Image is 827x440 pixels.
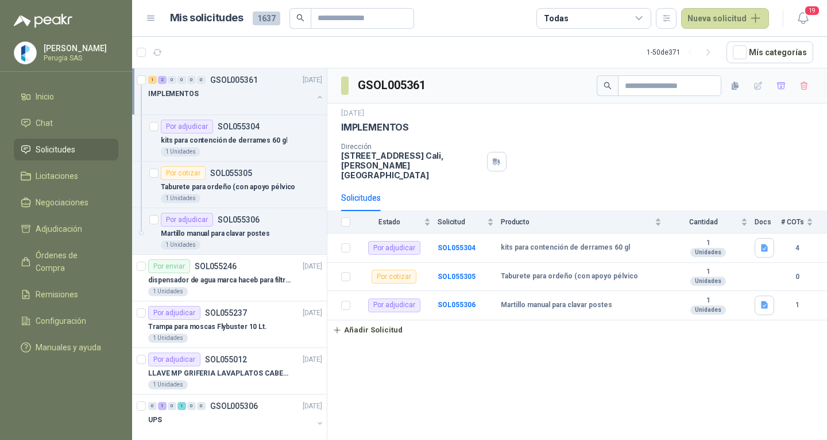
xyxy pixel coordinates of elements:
[781,300,813,311] b: 1
[148,306,200,320] div: Por adjudicar
[501,243,630,252] b: kits para contención de derrames 60 gl
[168,402,176,410] div: 0
[161,228,270,239] p: Martillo manual para clavar postes
[14,86,118,108] a: Inicio
[36,223,82,235] span: Adjudicación
[253,12,280,25] span: 1637
[132,301,327,348] a: Por adjudicarSOL055237[DATE] Trampa para moscas Flybuster 10 Lt.1 Unidades
[148,76,157,84] div: 1
[205,309,247,317] p: SOL055237
[210,169,252,177] p: SOL055305
[668,239,748,248] b: 1
[303,75,322,86] p: [DATE]
[132,255,327,301] a: Por enviarSOL055246[DATE] dispensador de agua marca haceb para filtros Nikkei1 Unidades
[14,165,118,187] a: Licitaciones
[438,273,476,281] b: SOL055305
[438,211,501,234] th: Solicitud
[161,135,287,146] p: kits para contención de derrames 60 gl
[36,249,107,274] span: Órdenes de Compra
[36,170,78,182] span: Licitaciones
[647,43,717,62] div: 1 - 50 de 371
[148,322,267,332] p: Trampa para moscas Flybuster 10 Lt.
[218,216,260,224] p: SOL055306
[158,76,167,84] div: 2
[14,112,118,134] a: Chat
[372,270,416,284] div: Por cotizar
[14,310,118,332] a: Configuración
[341,108,364,119] p: [DATE]
[168,76,176,84] div: 0
[132,115,327,162] a: Por adjudicarSOL055304kits para contención de derrames 60 gl1 Unidades
[170,10,244,26] h1: Mis solicitudes
[132,348,327,395] a: Por adjudicarSOL055012[DATE] LLAVE MP GRIFERIA LAVAPLATOS CABEZA EXTRAIBLE1 Unidades
[148,380,188,389] div: 1 Unidades
[205,355,247,364] p: SOL055012
[604,82,612,90] span: search
[501,301,612,310] b: Martillo manual para clavar postes
[303,401,322,412] p: [DATE]
[668,218,739,226] span: Cantidad
[148,89,199,100] p: IMPLEMENTOS
[368,241,420,255] div: Por adjudicar
[438,218,485,226] span: Solicitud
[44,55,115,62] p: Perugia SAS
[36,196,88,209] span: Negociaciones
[341,192,381,204] div: Solicitudes
[148,402,157,410] div: 0
[781,218,804,226] span: # COTs
[14,336,118,358] a: Manuales y ayuda
[303,261,322,272] p: [DATE]
[132,162,327,208] a: Por cotizarSOL055305Taburete para ordeño (con apoyo pélvico1 Unidades
[438,244,476,252] b: SOL055304
[14,139,118,160] a: Solicitudes
[195,262,237,270] p: SOL055246
[161,182,295,193] p: Taburete para ordeño (con apoyo pélvico
[501,211,668,234] th: Producto
[36,143,75,156] span: Solicitudes
[14,218,118,240] a: Adjudicación
[161,213,213,227] div: Por adjudicar
[668,211,755,234] th: Cantidad
[14,42,36,64] img: Company Logo
[327,320,827,340] a: Añadir Solicitud
[148,259,190,273] div: Por enviar
[303,308,322,319] p: [DATE]
[218,123,260,131] p: SOL055304
[438,301,476,309] a: SOL055306
[357,218,422,226] span: Estado
[197,76,206,84] div: 0
[690,305,726,315] div: Unidades
[14,244,118,279] a: Órdenes de Compra
[368,299,420,312] div: Por adjudicar
[668,296,748,305] b: 1
[804,5,820,16] span: 19
[358,76,427,94] h3: GSOL005361
[161,194,200,203] div: 1 Unidades
[781,271,813,282] b: 0
[148,415,162,426] p: UPS
[161,120,213,133] div: Por adjudicar
[14,14,72,28] img: Logo peakr
[668,267,748,277] b: 1
[341,151,482,180] p: [STREET_ADDRESS] Cali , [PERSON_NAME][GEOGRAPHIC_DATA]
[148,334,188,343] div: 1 Unidades
[781,243,813,254] b: 4
[501,218,652,226] span: Producto
[303,354,322,365] p: [DATE]
[781,211,827,234] th: # COTs
[44,44,115,52] p: [PERSON_NAME]
[341,143,482,151] p: Dirección
[36,288,78,301] span: Remisiones
[187,402,196,410] div: 0
[14,284,118,305] a: Remisiones
[148,73,324,110] a: 1 2 0 0 0 0 GSOL005361[DATE] IMPLEMENTOS
[210,76,258,84] p: GSOL005361
[187,76,196,84] div: 0
[197,402,206,410] div: 0
[36,117,53,129] span: Chat
[690,277,726,286] div: Unidades
[501,272,638,281] b: Taburete para ordeño (con apoyo pélvico
[327,320,408,340] button: Añadir Solicitud
[681,8,769,29] button: Nueva solicitud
